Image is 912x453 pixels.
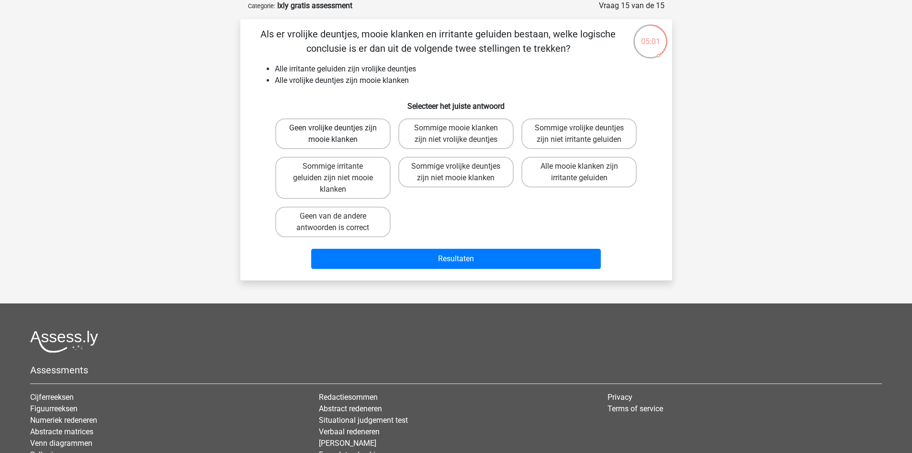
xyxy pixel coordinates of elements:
a: Numeriek redeneren [30,416,97,425]
small: Categorie: [248,2,275,10]
img: Assessly logo [30,330,98,353]
a: Venn diagrammen [30,439,92,448]
label: Sommige vrolijke deuntjes zijn niet irritante geluiden [521,118,637,149]
button: Resultaten [311,249,601,269]
a: Verbaal redeneren [319,427,380,436]
label: Sommige vrolijke deuntjes zijn niet mooie klanken [398,157,514,187]
label: Alle mooie klanken zijn irritante geluiden [521,157,637,187]
label: Sommige mooie klanken zijn niet vrolijke deuntjes [398,118,514,149]
a: Cijferreeksen [30,393,74,402]
a: Figuurreeksen [30,404,78,413]
div: 05:01 [632,23,668,47]
li: Alle vrolijke deuntjes zijn mooie klanken [275,75,657,86]
a: Situational judgement test [319,416,408,425]
a: Abstracte matrices [30,427,93,436]
h6: Selecteer het juiste antwoord [256,94,657,111]
label: Geen van de andere antwoorden is correct [275,207,391,237]
strong: Ixly gratis assessment [277,1,352,10]
label: Geen vrolijke deuntjes zijn mooie klanken [275,118,391,149]
p: Als er vrolijke deuntjes, mooie klanken en irritante geluiden bestaan, welke logische conclusie i... [256,27,621,56]
a: [PERSON_NAME] [319,439,376,448]
a: Privacy [608,393,632,402]
a: Abstract redeneren [319,404,382,413]
h5: Assessments [30,364,882,376]
a: Redactiesommen [319,393,378,402]
a: Terms of service [608,404,663,413]
label: Sommige irritante geluiden zijn niet mooie klanken [275,157,391,199]
li: Alle irritante geluiden zijn vrolijke deuntjes [275,63,657,75]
